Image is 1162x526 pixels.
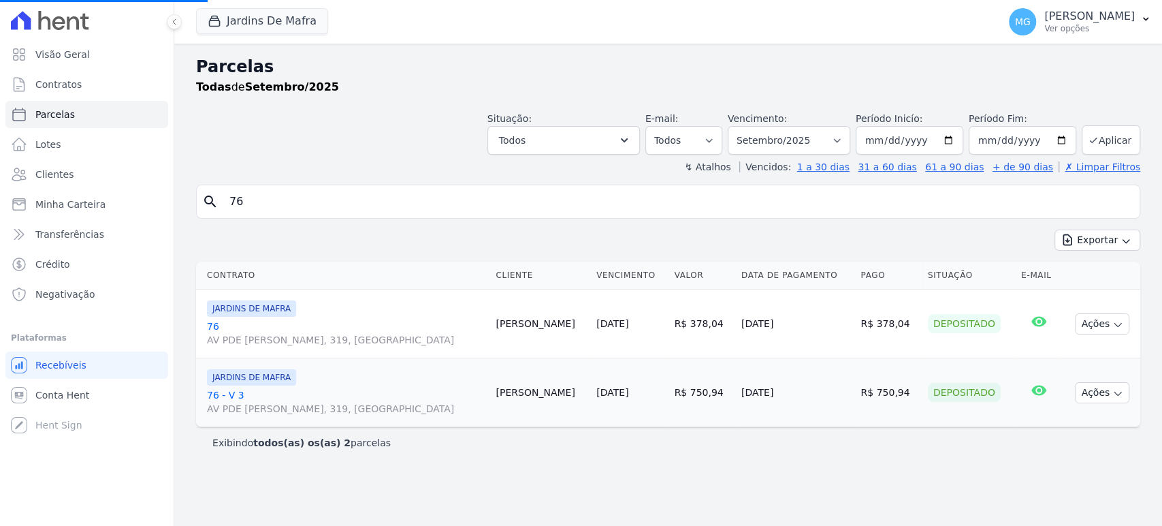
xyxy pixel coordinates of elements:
button: Exportar [1054,230,1140,251]
button: Jardins De Mafra [196,8,328,34]
th: Situação [922,262,1016,290]
th: Contrato [196,262,490,290]
a: 31 a 60 dias [858,161,916,172]
th: Cliente [490,262,591,290]
input: Buscar por nome do lote ou do cliente [221,188,1134,215]
a: 1 a 30 dias [797,161,850,172]
a: Lotes [5,131,168,158]
a: Visão Geral [5,41,168,68]
span: Minha Carteira [35,198,106,211]
p: Ver opções [1044,23,1135,34]
span: Lotes [35,138,61,151]
a: 76 - V 3AV PDE [PERSON_NAME], 319, [GEOGRAPHIC_DATA] [207,388,485,416]
strong: Setembro/2025 [245,80,339,93]
a: Negativação [5,281,168,308]
a: Transferências [5,221,168,248]
label: Vencidos: [739,161,791,172]
a: [DATE] [596,387,628,398]
a: 61 a 90 dias [925,161,984,172]
label: Período Inicío: [856,113,922,124]
span: JARDINS DE MAFRA [207,300,296,317]
th: Pago [855,262,922,290]
button: Todos [487,126,640,155]
a: ✗ Limpar Filtros [1059,161,1140,172]
span: Recebíveis [35,358,86,372]
th: Valor [668,262,735,290]
button: Ações [1075,382,1129,403]
th: E-mail [1016,262,1061,290]
i: search [202,194,219,210]
td: R$ 750,94 [668,358,735,427]
span: Negativação [35,288,95,301]
td: [DATE] [736,290,856,358]
td: R$ 750,94 [855,358,922,427]
span: Transferências [35,228,104,241]
label: ↯ Atalhos [684,161,730,172]
span: AV PDE [PERSON_NAME], 319, [GEOGRAPHIC_DATA] [207,333,485,347]
h2: Parcelas [196,55,1140,79]
td: [DATE] [736,358,856,427]
div: Depositado [928,383,1001,402]
span: Parcelas [35,108,75,121]
button: Aplicar [1082,125,1140,155]
td: R$ 378,04 [855,290,922,358]
a: Minha Carteira [5,191,168,218]
a: [DATE] [596,318,628,329]
label: Situação: [487,113,532,124]
p: Exibindo parcelas [212,436,391,450]
b: todos(as) os(as) 2 [253,437,351,448]
strong: Todas [196,80,231,93]
label: E-mail: [645,113,679,124]
span: Contratos [35,78,82,91]
span: Visão Geral [35,48,90,61]
label: Vencimento: [728,113,787,124]
label: Período Fim: [969,112,1076,126]
th: Vencimento [591,262,668,290]
a: + de 90 dias [992,161,1053,172]
a: Parcelas [5,101,168,128]
a: Contratos [5,71,168,98]
button: Ações [1075,313,1129,335]
p: de [196,79,339,95]
a: Recebíveis [5,352,168,379]
p: [PERSON_NAME] [1044,10,1135,23]
td: R$ 378,04 [668,290,735,358]
a: Conta Hent [5,382,168,409]
a: Crédito [5,251,168,278]
button: MG [PERSON_NAME] Ver opções [998,3,1162,41]
span: Crédito [35,258,70,271]
th: Data de Pagamento [736,262,856,290]
span: MG [1015,17,1031,27]
td: [PERSON_NAME] [490,358,591,427]
div: Depositado [928,314,1001,333]
span: JARDINS DE MAFRA [207,369,296,386]
span: AV PDE [PERSON_NAME], 319, [GEOGRAPHIC_DATA] [207,402,485,416]
span: Clientes [35,168,74,181]
a: 76AV PDE [PERSON_NAME], 319, [GEOGRAPHIC_DATA] [207,320,485,347]
a: Clientes [5,161,168,188]
div: Plataformas [11,330,163,346]
td: [PERSON_NAME] [490,290,591,358]
span: Conta Hent [35,388,89,402]
span: Todos [499,132,526,149]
